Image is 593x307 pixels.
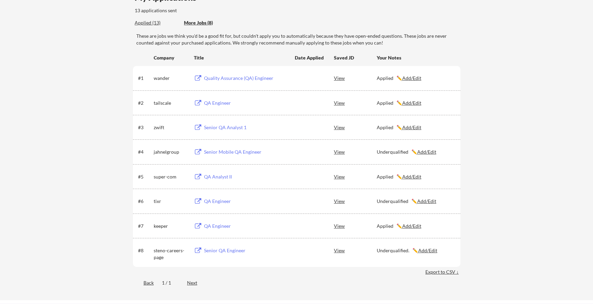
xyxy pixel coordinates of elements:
[334,146,377,158] div: View
[138,149,151,155] div: #4
[204,198,288,205] div: QA Engineer
[154,124,188,131] div: zwift
[138,173,151,180] div: #5
[334,72,377,84] div: View
[377,173,454,180] div: Applied ✏️
[135,19,179,26] div: Applied (13)
[334,195,377,207] div: View
[138,247,151,254] div: #8
[154,223,188,229] div: keeper
[138,124,151,131] div: #3
[204,223,288,229] div: QA Engineer
[204,100,288,106] div: QA Engineer
[377,198,454,205] div: Underqualified ✏️
[417,198,436,204] u: Add/Edit
[402,223,421,229] u: Add/Edit
[334,121,377,133] div: View
[417,149,436,155] u: Add/Edit
[334,51,377,64] div: Saved JD
[425,269,460,275] div: Export to CSV ↓
[136,33,460,46] div: These are jobs we think you'd be a good fit for, but couldn't apply you to automatically because ...
[204,124,288,131] div: Senior QA Analyst 1
[184,19,234,27] div: These are job applications we think you'd be a good fit for, but couldn't apply you to automatica...
[204,173,288,180] div: QA Analyst II
[377,223,454,229] div: Applied ✏️
[204,149,288,155] div: Senior Mobile QA Engineer
[154,173,188,180] div: super-com
[295,54,325,61] div: Date Applied
[377,54,454,61] div: Your Notes
[204,247,288,254] div: Senior QA Engineer
[138,198,151,205] div: #6
[154,247,188,260] div: steno-careers-page
[138,223,151,229] div: #7
[187,279,205,286] div: Next
[184,19,234,26] div: More Jobs (8)
[138,100,151,106] div: #2
[154,54,188,61] div: Company
[154,75,188,82] div: wander
[418,248,437,253] u: Add/Edit
[402,100,421,106] u: Add/Edit
[334,244,377,256] div: View
[402,75,421,81] u: Add/Edit
[204,75,288,82] div: Quality Assurance (QA) Engineer
[334,220,377,232] div: View
[154,100,188,106] div: tailscale
[377,247,454,254] div: Underqualified. ✏️
[377,75,454,82] div: Applied ✏️
[162,279,179,286] div: 1 / 1
[194,54,288,61] div: Title
[334,97,377,109] div: View
[402,124,421,130] u: Add/Edit
[133,279,154,286] div: Back
[402,174,421,180] u: Add/Edit
[135,7,266,14] div: 13 applications sent
[138,75,151,82] div: #1
[154,149,188,155] div: jahnelgroup
[377,124,454,131] div: Applied ✏️
[377,149,454,155] div: Underqualified ✏️
[135,19,179,27] div: These are all the jobs you've been applied to so far.
[154,198,188,205] div: tixr
[334,170,377,183] div: View
[377,100,454,106] div: Applied ✏️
